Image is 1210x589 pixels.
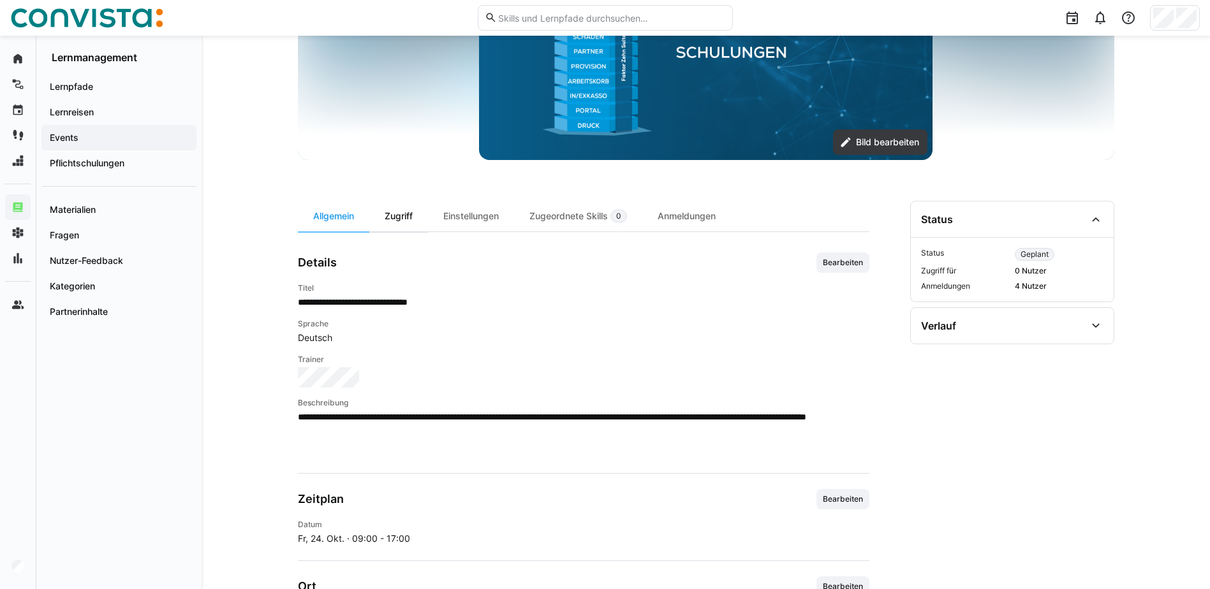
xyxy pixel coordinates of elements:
[298,398,869,408] h4: Beschreibung
[369,201,428,231] div: Zugriff
[1021,249,1049,259] span: Geplant
[833,129,927,155] button: Bild bearbeiten
[921,319,956,332] div: Verlauf
[822,258,864,268] span: Bearbeiten
[816,489,869,509] button: Bearbeiten
[298,331,869,344] span: Deutsch
[1015,281,1103,291] span: 4 Nutzer
[921,266,1010,276] span: Zugriff für
[854,136,921,149] span: Bild bearbeiten
[298,354,869,365] h4: Trainer
[816,252,869,273] button: Bearbeiten
[298,532,410,545] span: Fr, 24. Okt. · 09:00 - 17:00
[822,494,864,504] span: Bearbeiten
[298,492,344,506] h3: Zeitplan
[298,283,869,293] h4: Titel
[616,211,621,221] span: 0
[921,248,1010,261] span: Status
[298,520,410,530] h4: Datum
[298,256,337,270] h3: Details
[642,201,731,231] div: Anmeldungen
[514,201,642,231] div: Zugeordnete Skills
[428,201,514,231] div: Einstellungen
[298,319,869,329] h4: Sprache
[921,213,953,226] div: Status
[921,281,1010,291] span: Anmeldungen
[1015,266,1103,276] span: 0 Nutzer
[298,201,369,231] div: Allgemein
[497,12,725,24] input: Skills und Lernpfade durchsuchen…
